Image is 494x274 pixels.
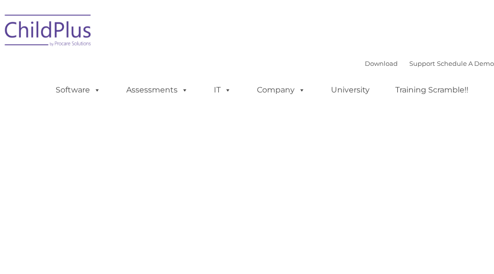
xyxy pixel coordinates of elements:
[437,60,494,67] a: Schedule A Demo
[46,80,110,100] a: Software
[247,80,315,100] a: Company
[365,60,398,67] a: Download
[386,80,478,100] a: Training Scramble!!
[409,60,435,67] a: Support
[321,80,379,100] a: University
[204,80,241,100] a: IT
[365,60,494,67] font: |
[117,80,198,100] a: Assessments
